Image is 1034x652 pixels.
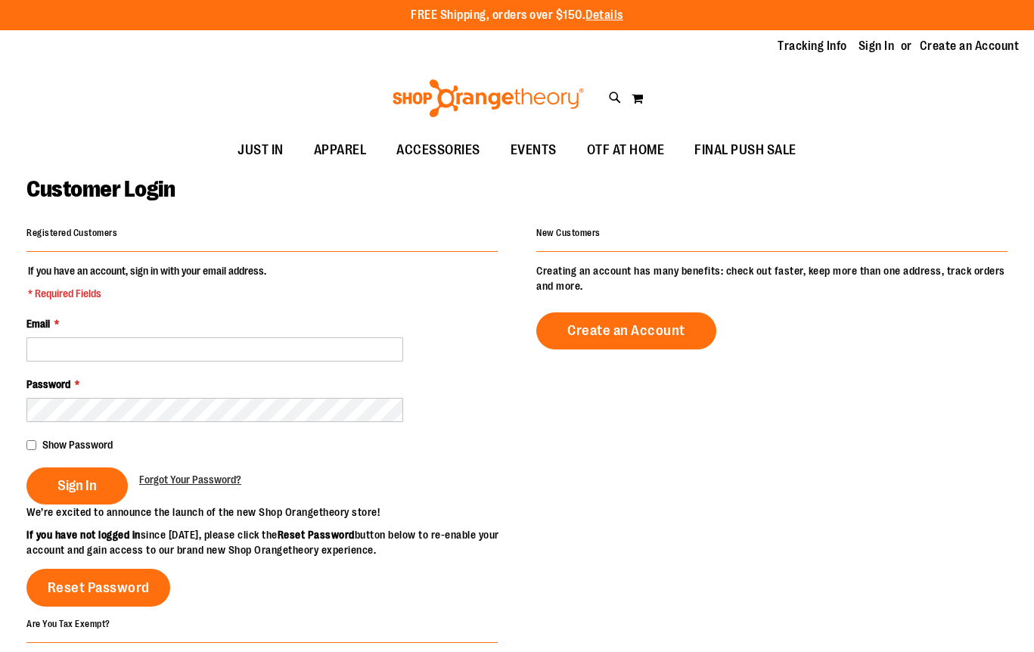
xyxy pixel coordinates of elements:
span: * Required Fields [28,286,266,301]
span: ACCESSORIES [396,133,480,167]
span: Create an Account [567,322,685,339]
span: Forgot Your Password? [139,473,241,486]
img: Shop Orangetheory [390,79,586,117]
a: Reset Password [26,569,170,607]
span: Show Password [42,439,113,451]
p: since [DATE], please click the button below to re-enable your account and gain access to our bran... [26,527,517,557]
span: Password [26,378,70,390]
a: Tracking Info [778,38,847,54]
span: OTF AT HOME [587,133,665,167]
a: Sign In [859,38,895,54]
p: FREE Shipping, orders over $150. [411,7,623,24]
span: Reset Password [48,579,150,596]
a: JUST IN [222,133,299,168]
legend: If you have an account, sign in with your email address. [26,263,268,301]
p: Creating an account has many benefits: check out faster, keep more than one address, track orders... [536,263,1008,293]
span: FINAL PUSH SALE [694,133,796,167]
strong: New Customers [536,228,601,238]
a: Forgot Your Password? [139,472,241,487]
span: Customer Login [26,176,175,202]
span: Email [26,318,50,330]
p: We’re excited to announce the launch of the new Shop Orangetheory store! [26,505,517,520]
strong: If you have not logged in [26,529,141,541]
a: ACCESSORIES [381,133,495,168]
span: APPAREL [314,133,367,167]
span: Sign In [57,477,97,494]
strong: Registered Customers [26,228,117,238]
strong: Reset Password [278,529,355,541]
span: EVENTS [511,133,557,167]
a: EVENTS [495,133,572,168]
a: OTF AT HOME [572,133,680,168]
strong: Are You Tax Exempt? [26,618,110,629]
a: Details [585,8,623,22]
a: FINAL PUSH SALE [679,133,812,168]
button: Sign In [26,467,128,505]
span: JUST IN [238,133,284,167]
a: APPAREL [299,133,382,168]
a: Create an Account [920,38,1020,54]
a: Create an Account [536,312,716,349]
